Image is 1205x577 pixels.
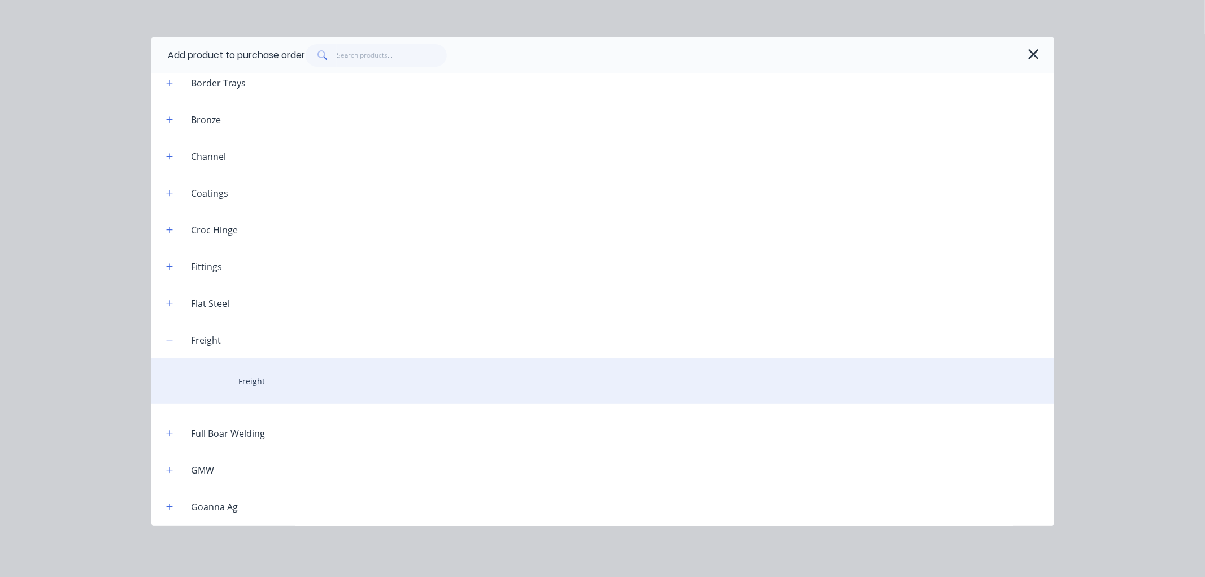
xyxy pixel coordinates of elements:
[182,427,275,440] div: Full Boar Welding
[337,44,447,67] input: Search products...
[182,333,230,347] div: Freight
[182,150,236,163] div: Channel
[182,223,247,237] div: Croc Hinge
[182,463,224,477] div: GMW
[182,76,255,90] div: Border Trays
[182,500,247,514] div: Goanna Ag
[182,113,230,127] div: Bronze
[182,186,238,200] div: Coatings
[182,260,232,274] div: Fittings
[182,297,239,310] div: Flat Steel
[168,49,306,62] div: Add product to purchase order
